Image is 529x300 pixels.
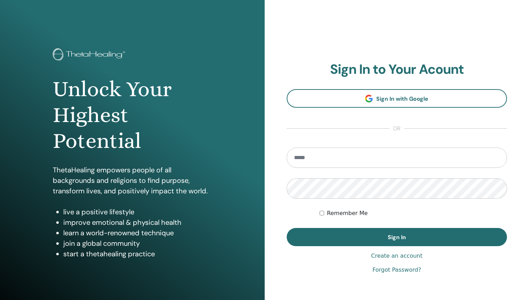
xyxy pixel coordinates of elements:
span: Sign In with Google [376,95,428,102]
li: start a thetahealing practice [63,249,212,259]
h1: Unlock Your Highest Potential [53,76,212,154]
button: Sign In [287,228,507,246]
li: learn a world-renowned technique [63,228,212,238]
li: join a global community [63,238,212,249]
a: Sign In with Google [287,89,507,108]
label: Remember Me [327,209,368,217]
p: ThetaHealing empowers people of all backgrounds and religions to find purpose, transform lives, a... [53,165,212,196]
h2: Sign In to Your Acount [287,62,507,78]
a: Forgot Password? [372,266,421,274]
li: live a positive lifestyle [63,207,212,217]
li: improve emotional & physical health [63,217,212,228]
span: Sign In [388,234,406,241]
a: Create an account [371,252,422,260]
span: or [389,124,404,133]
div: Keep me authenticated indefinitely or until I manually logout [320,209,507,217]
